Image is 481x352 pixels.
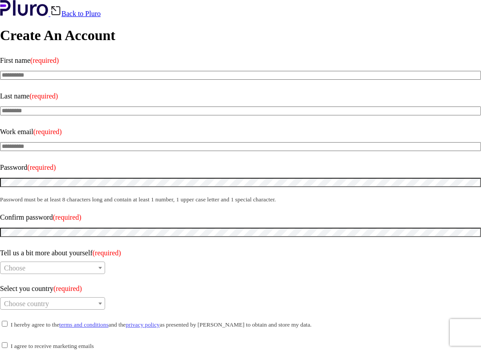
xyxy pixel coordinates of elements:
[27,164,56,171] span: (required)
[50,10,101,17] a: Back to Pluro
[4,264,25,272] span: Choose
[4,300,49,307] span: Choose country
[93,249,121,257] span: (required)
[126,321,159,328] a: privacy policy
[2,321,8,327] input: I hereby agree to theterms and conditionsand theprivacy policyas presented by [PERSON_NAME] to ob...
[29,92,58,100] span: (required)
[2,342,8,348] input: I agree to receive marketing emails
[53,213,82,221] span: (required)
[33,128,62,135] span: (required)
[11,321,312,328] small: I hereby agree to the and the as presented by [PERSON_NAME] to obtain and store my data.
[50,5,61,16] img: Back icon
[59,321,109,328] a: terms and conditions
[53,285,82,292] span: (required)
[11,343,94,349] small: I agree to receive marketing emails
[30,57,59,64] span: (required)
